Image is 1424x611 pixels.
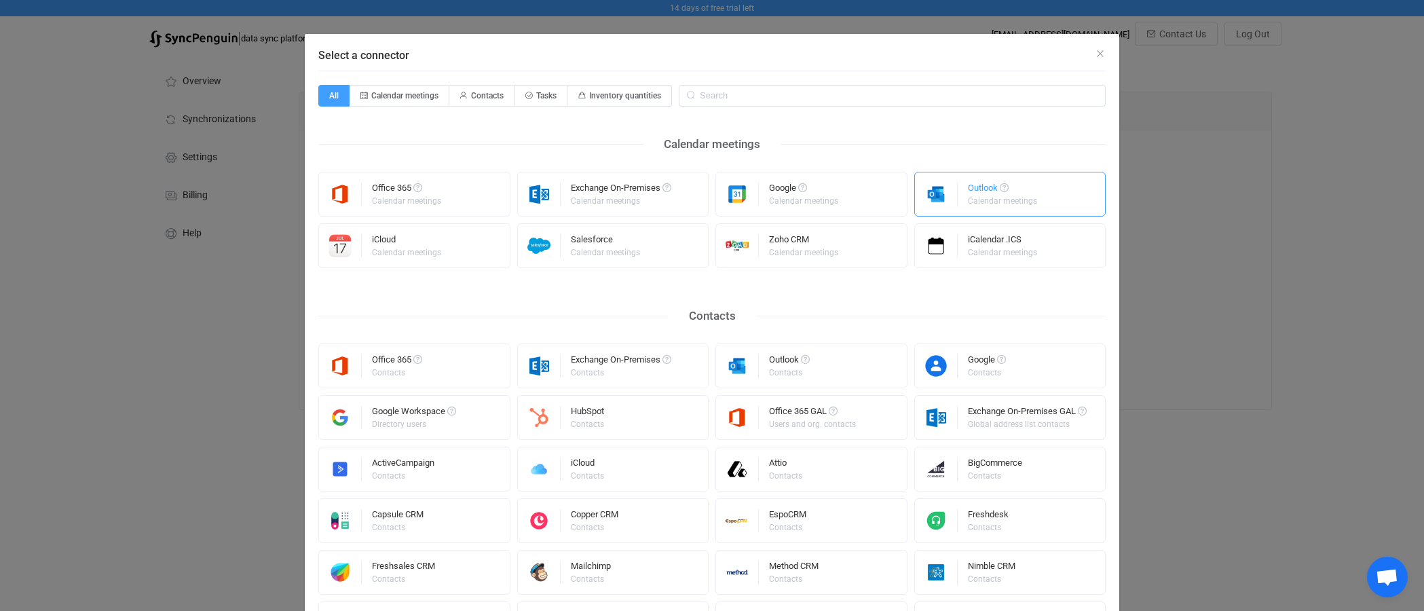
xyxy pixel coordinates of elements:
img: microsoft365.png [716,406,759,429]
div: iCloud [571,458,606,472]
img: outlook.png [716,354,759,377]
div: Google [968,355,1006,369]
img: capsule.png [319,509,362,532]
div: Copper CRM [571,510,618,523]
div: Exchange On-Premises [571,355,671,369]
div: Exchange On-Premises [571,183,671,197]
div: Calendar meetings [571,197,669,205]
div: iCalendar .ICS [968,235,1039,248]
div: Calendar meetings [769,197,838,205]
div: Global address list contacts [968,420,1085,428]
div: Calendar meetings [571,248,640,257]
div: Google Workspace [372,407,456,420]
a: Open chat [1367,557,1408,597]
img: copper.png [518,509,561,532]
div: Contacts [571,472,604,480]
img: icloud-calendar.png [319,234,362,257]
img: google-contacts.png [915,354,958,377]
div: ActiveCampaign [372,458,434,472]
img: google.png [716,183,759,206]
div: Outlook [769,355,810,369]
div: Zoho CRM [769,235,840,248]
div: Method CRM [769,561,819,575]
img: microsoft365.png [319,183,362,206]
div: Contacts [769,369,808,377]
img: nimble.png [915,561,958,584]
div: Calendar meetings [968,248,1037,257]
div: Office 365 [372,183,443,197]
div: Freshdesk [968,510,1009,523]
input: Search [679,85,1106,107]
img: espo-crm.png [716,509,759,532]
div: Contacts [968,472,1020,480]
div: Mailchimp [571,561,611,575]
div: Salesforce [571,235,642,248]
img: exchange.png [518,354,561,377]
div: Contacts [372,575,433,583]
div: Contacts [372,369,420,377]
div: Contacts [571,420,604,428]
div: Contacts [571,575,609,583]
img: outlook.png [915,183,958,206]
img: google-workspace.png [319,406,362,429]
img: freshdesk.png [915,509,958,532]
img: big-commerce.png [915,458,958,481]
div: Directory users [372,420,454,428]
div: Calendar meetings [372,248,441,257]
div: Exchange On-Premises GAL [968,407,1087,420]
div: Nimble CRM [968,561,1015,575]
img: freshworks.png [319,561,362,584]
div: Contacts [968,575,1013,583]
div: Contacts [968,523,1007,532]
div: Contacts [571,369,669,377]
div: Users and org. contacts [769,420,856,428]
img: salesforce.png [518,234,561,257]
div: Contacts [571,523,616,532]
img: exchange.png [915,406,958,429]
div: Capsule CRM [372,510,424,523]
img: mailchimp.png [518,561,561,584]
img: exchange.png [518,183,561,206]
div: Contacts [769,575,817,583]
img: attio.png [716,458,759,481]
img: icloud.png [518,458,561,481]
button: Close [1095,48,1106,60]
img: microsoft365.png [319,354,362,377]
img: methodcrm.png [716,561,759,584]
div: Office 365 GAL [769,407,858,420]
div: Contacts [669,305,756,327]
div: Google [769,183,840,197]
div: Calendar meetings [968,197,1037,205]
img: zoho-crm.png [716,234,759,257]
img: hubspot.png [518,406,561,429]
div: iCloud [372,235,443,248]
span: Select a connector [318,49,409,62]
img: icalendar.png [915,234,958,257]
div: HubSpot [571,407,606,420]
div: EspoCRM [769,510,806,523]
div: BigCommerce [968,458,1022,472]
div: Contacts [968,369,1004,377]
div: Calendar meetings [643,134,781,155]
div: Office 365 [372,355,422,369]
div: Freshsales CRM [372,561,435,575]
div: Contacts [372,472,432,480]
div: Attio [769,458,804,472]
div: Outlook [968,183,1039,197]
div: Contacts [769,523,804,532]
div: Calendar meetings [372,197,441,205]
div: Calendar meetings [769,248,838,257]
img: activecampaign.png [319,458,362,481]
div: Contacts [769,472,802,480]
div: Contacts [372,523,421,532]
